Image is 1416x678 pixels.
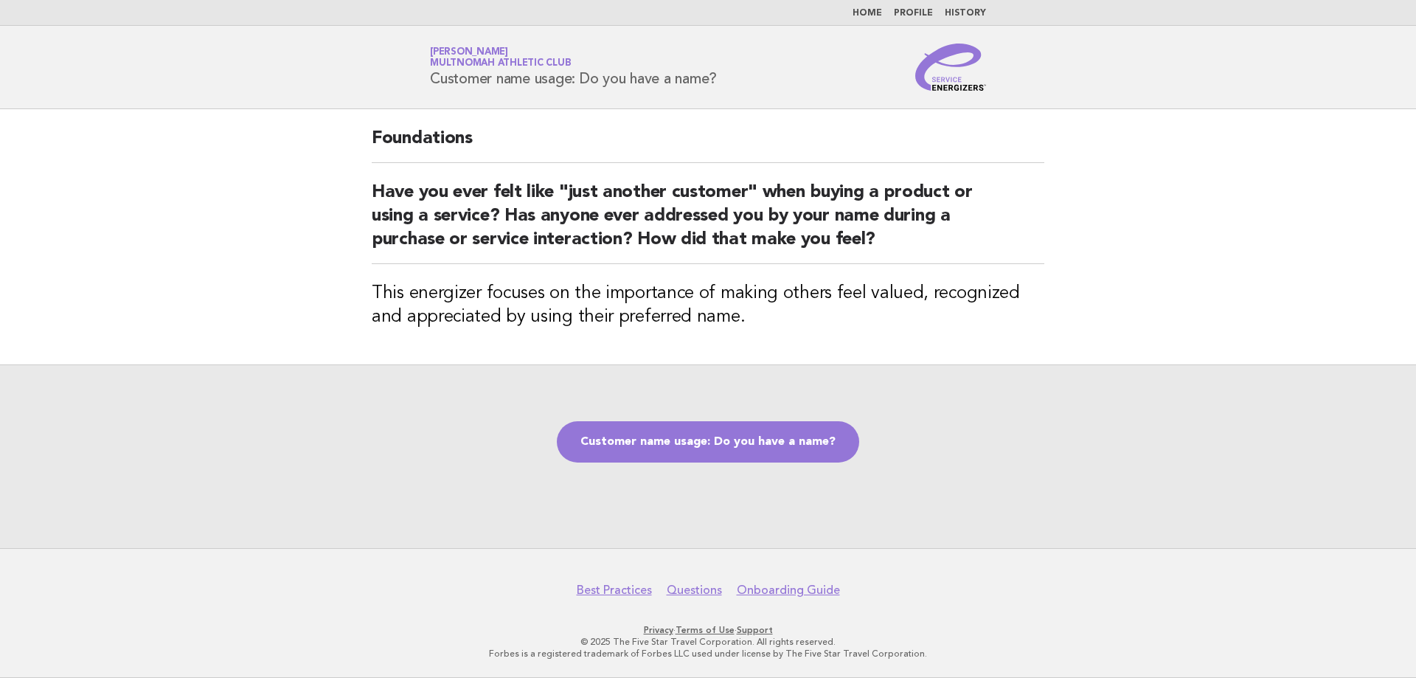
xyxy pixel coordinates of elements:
[853,9,882,18] a: Home
[372,181,1044,264] h2: Have you ever felt like "just another customer" when buying a product or using a service? Has any...
[894,9,933,18] a: Profile
[737,583,840,598] a: Onboarding Guide
[430,47,571,68] a: [PERSON_NAME]Multnomah Athletic Club
[257,624,1159,636] p: · ·
[372,282,1044,329] h3: This energizer focuses on the importance of making others feel valued, recognized and appreciated...
[737,625,773,635] a: Support
[257,636,1159,648] p: © 2025 The Five Star Travel Corporation. All rights reserved.
[644,625,673,635] a: Privacy
[915,44,986,91] img: Service Energizers
[577,583,652,598] a: Best Practices
[257,648,1159,660] p: Forbes is a registered trademark of Forbes LLC used under license by The Five Star Travel Corpora...
[676,625,735,635] a: Terms of Use
[430,59,571,69] span: Multnomah Athletic Club
[945,9,986,18] a: History
[667,583,722,598] a: Questions
[557,421,859,463] a: Customer name usage: Do you have a name?
[372,127,1044,163] h2: Foundations
[430,48,717,86] h1: Customer name usage: Do you have a name?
